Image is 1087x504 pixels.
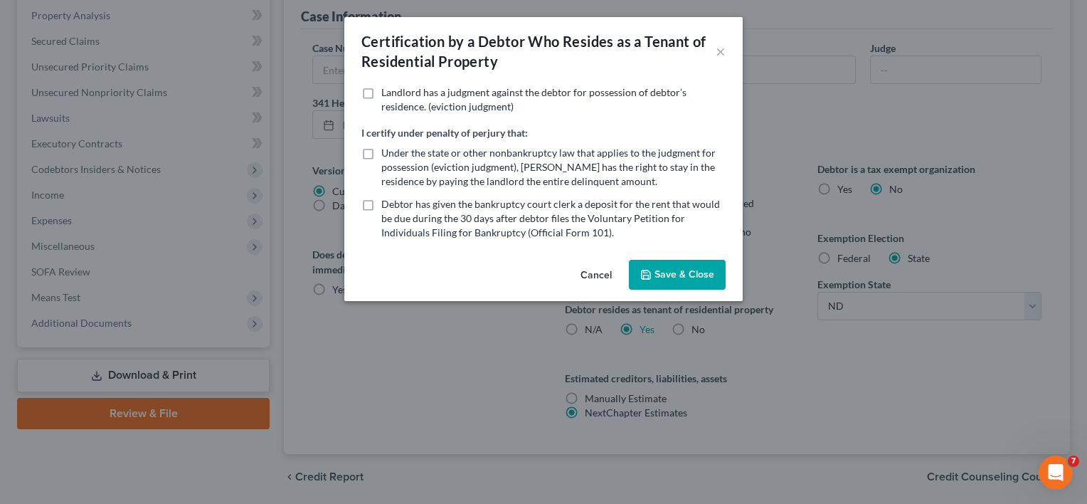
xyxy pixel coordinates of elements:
[629,260,726,290] button: Save & Close
[381,86,686,112] span: Landlord has a judgment against the debtor for possession of debtor’s residence. (eviction judgment)
[381,147,716,187] span: Under the state or other nonbankruptcy law that applies to the judgment for possession (eviction ...
[569,261,623,290] button: Cancel
[716,43,726,60] button: ×
[361,125,528,140] label: I certify under penalty of perjury that:
[381,198,720,238] span: Debtor has given the bankruptcy court clerk a deposit for the rent that would be due during the 3...
[361,31,716,71] div: Certification by a Debtor Who Resides as a Tenant of Residential Property
[1068,456,1079,467] span: 7
[1039,456,1073,490] iframe: Intercom live chat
